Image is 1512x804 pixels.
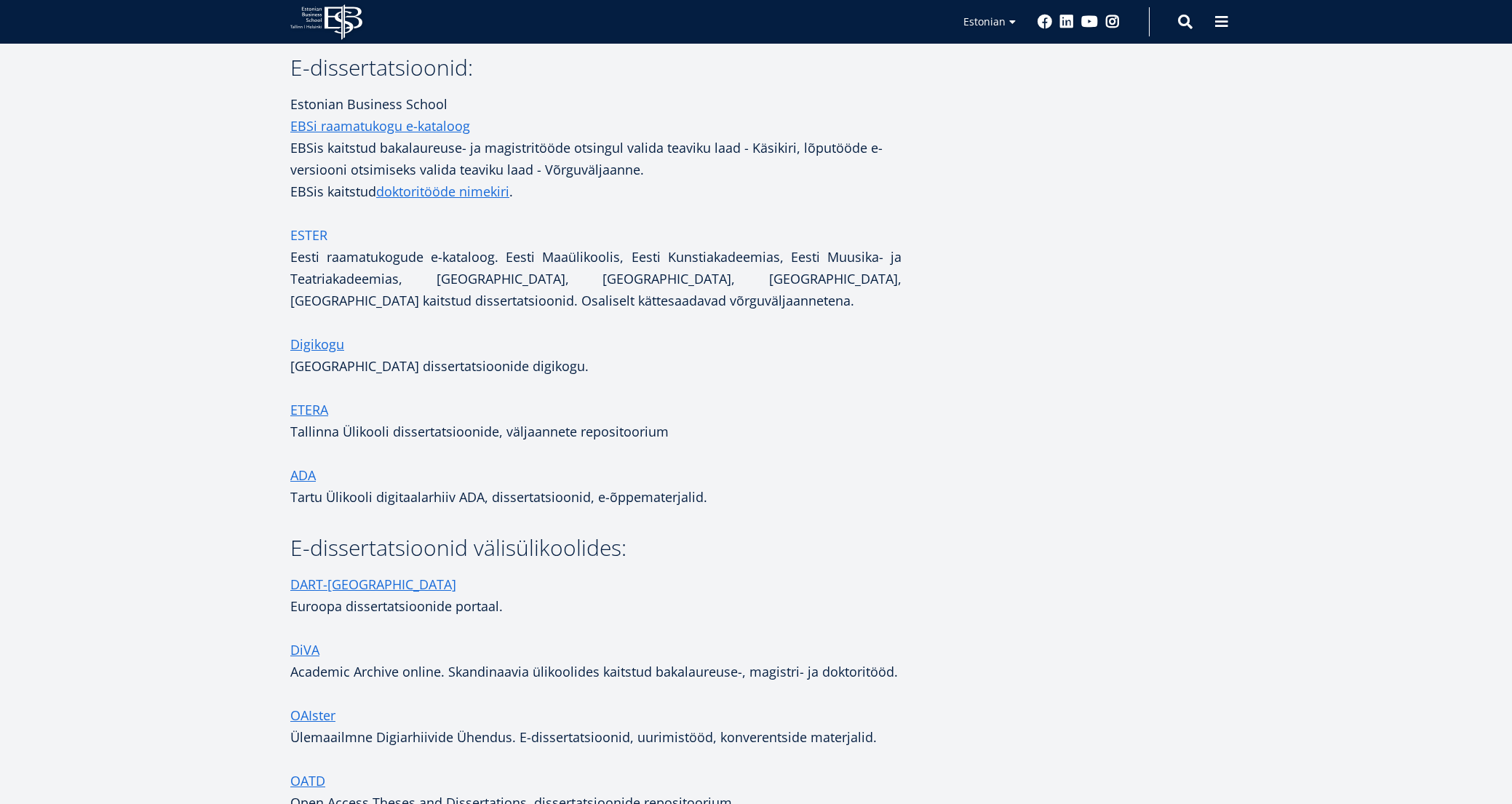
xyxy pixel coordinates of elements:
p: Ülemaailmne Digiarhiivide Ühendus. E-dissertatsioonid, uurimistööd, konverentside materjalid. [290,704,902,748]
p: Estonian Business School [290,93,902,137]
h3: E-dissertatsioonid välisülikoolides: [290,537,902,559]
a: Linkedin [1059,15,1074,29]
a: ETERA [290,399,328,421]
a: Instagram [1105,15,1120,29]
p: Tallinna Ülikooli dissertatsioonide, väljaannete repositoorium [290,421,902,464]
p: Academic Archive online. Skandinaavia ülikoolides kaitstud bakalaureuse-, magistri- ja doktoritööd. [290,639,902,682]
p: Eesti raamatukogude e-kataloog. Eesti Maaülikoolis, Eesti Kunstiakadeemias, Eesti Muusika- ja Tea... [290,224,902,311]
a: ADA [290,464,316,486]
a: DART-[GEOGRAPHIC_DATA] [290,573,456,595]
a: EBSi raamatukogu e-kataloog [290,115,470,137]
p: Euroopa dissertatsioonide portaal. [290,573,902,617]
a: Facebook [1038,15,1052,29]
a: Youtube [1081,15,1098,29]
p: Tartu Ülikooli digitaalarhiiv ADA, dissertatsioonid, e-õppematerjalid. [290,486,902,508]
a: OAIster [290,704,335,726]
a: doktoritööde nimekiri [376,180,509,202]
p: EBSis kaitstud bakalaureuse- ja magistritööde otsingul valida teaviku laad - Käsikiri, lõputööde ... [290,137,902,202]
a: OATD [290,770,325,792]
h3: E-dissertatsioonid: [290,57,902,79]
a: Digikogu [290,333,344,355]
a: DiVA [290,639,319,661]
a: ESTER [290,224,327,246]
p: [GEOGRAPHIC_DATA] dissertatsioonide digikogu. [290,333,902,399]
span: ADA [290,466,316,484]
